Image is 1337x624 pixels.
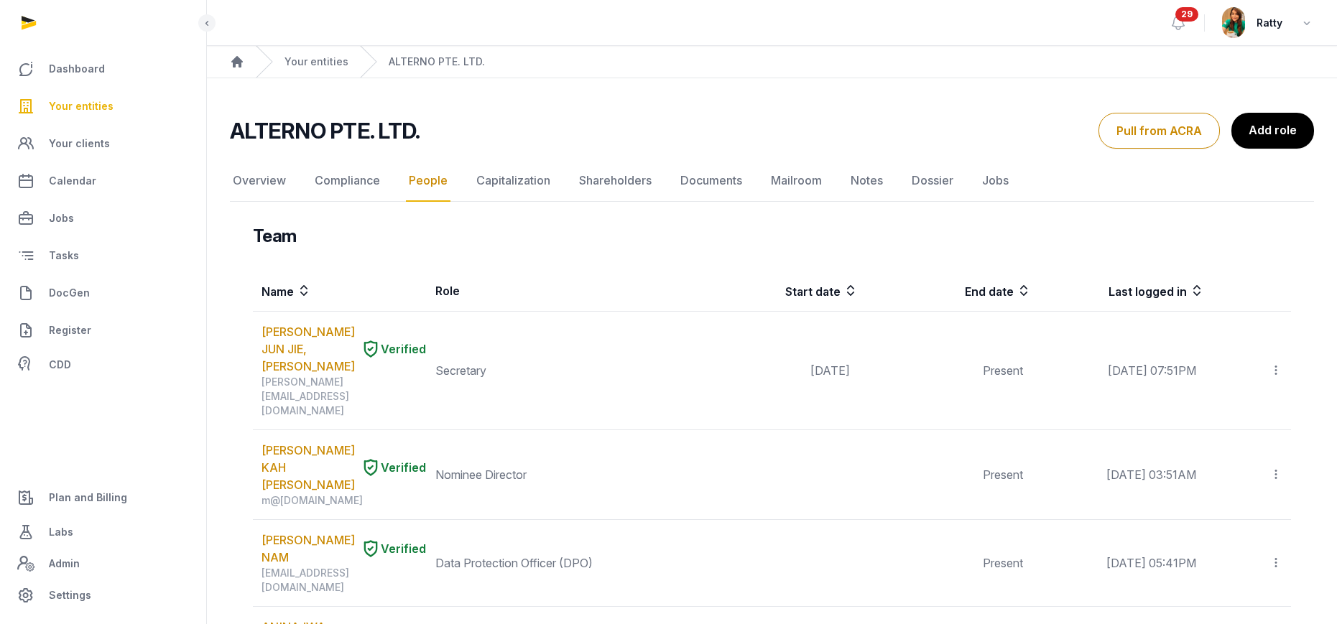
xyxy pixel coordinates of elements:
[11,52,195,86] a: Dashboard
[11,238,195,273] a: Tasks
[207,46,1337,78] nav: Breadcrumb
[253,271,427,312] th: Name
[11,549,195,578] a: Admin
[11,164,195,198] a: Calendar
[381,340,426,358] span: Verified
[262,531,355,566] a: [PERSON_NAME] NAM
[406,160,450,202] a: People
[11,578,195,613] a: Settings
[11,515,195,549] a: Labs
[1222,7,1245,38] img: avatar
[11,126,195,161] a: Your clients
[1032,271,1205,312] th: Last logged in
[983,363,1023,378] span: Present
[1106,467,1196,482] span: [DATE] 03:51AM
[49,489,127,506] span: Plan and Billing
[11,480,195,515] a: Plan and Billing
[1257,14,1282,32] span: Ratty
[983,556,1023,570] span: Present
[1175,7,1198,22] span: 29
[686,312,859,430] td: [DATE]
[427,430,686,520] td: Nominee Director
[49,523,73,541] span: Labs
[473,160,553,202] a: Capitalization
[230,118,420,144] h2: ALTERNO PTE. LTD.
[427,520,686,607] td: Data Protection Officer (DPO)
[381,540,426,557] span: Verified
[983,467,1023,482] span: Present
[49,135,110,152] span: Your clients
[49,322,91,339] span: Register
[11,313,195,348] a: Register
[677,160,745,202] a: Documents
[381,459,426,476] span: Verified
[49,172,96,190] span: Calendar
[230,160,289,202] a: Overview
[312,160,383,202] a: Compliance
[49,60,105,78] span: Dashboard
[230,160,1314,202] nav: Tabs
[49,555,80,572] span: Admin
[49,284,90,302] span: DocGen
[1106,556,1196,570] span: [DATE] 05:41PM
[262,375,426,418] div: [PERSON_NAME][EMAIL_ADDRESS][DOMAIN_NAME]
[909,160,956,202] a: Dossier
[262,442,355,493] a: [PERSON_NAME] KAH [PERSON_NAME]
[49,356,71,373] span: CDD
[262,323,355,375] a: [PERSON_NAME] JUN JIE, [PERSON_NAME]
[11,89,195,124] a: Your entities
[686,271,859,312] th: Start date
[848,160,886,202] a: Notes
[576,160,654,202] a: Shareholders
[49,98,114,115] span: Your entities
[262,566,426,595] div: [EMAIL_ADDRESS][DOMAIN_NAME]
[284,55,348,69] a: Your entities
[768,160,825,202] a: Mailroom
[979,160,1012,202] a: Jobs
[859,271,1032,312] th: End date
[1098,113,1220,149] button: Pull from ACRA
[1108,363,1196,378] span: [DATE] 07:51PM
[427,312,686,430] td: Secretary
[11,201,195,236] a: Jobs
[11,350,195,379] a: CDD
[253,225,297,248] h3: Team
[389,55,485,69] a: ALTERNO PTE. LTD.
[49,587,91,604] span: Settings
[49,210,74,227] span: Jobs
[262,493,426,508] div: m@[DOMAIN_NAME]
[11,276,195,310] a: DocGen
[49,247,79,264] span: Tasks
[427,271,686,312] th: Role
[1231,113,1314,149] a: Add role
